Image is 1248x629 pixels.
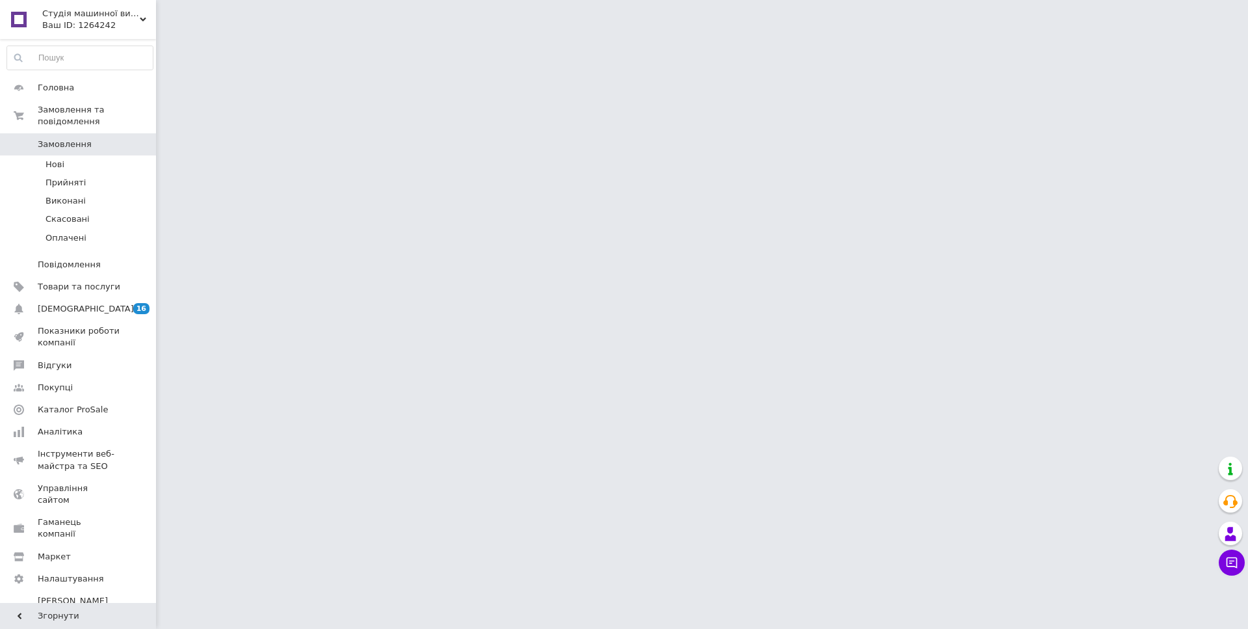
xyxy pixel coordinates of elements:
[1219,550,1245,576] button: Чат з покупцем
[38,573,104,585] span: Налаштування
[38,516,120,540] span: Гаманець компанії
[42,8,140,20] span: Студія машинної вишивки "ВІЛЬНІ"
[38,104,156,127] span: Замовлення та повідомлення
[38,382,73,394] span: Покупці
[38,303,134,315] span: [DEMOGRAPHIC_DATA]
[38,551,71,563] span: Маркет
[38,325,120,349] span: Показники роботи компанії
[38,483,120,506] span: Управління сайтом
[133,303,149,314] span: 16
[38,139,92,150] span: Замовлення
[38,360,71,371] span: Відгуки
[38,82,74,94] span: Головна
[45,159,64,170] span: Нові
[45,213,90,225] span: Скасовані
[38,426,83,438] span: Аналітика
[42,20,156,31] div: Ваш ID: 1264242
[45,177,86,189] span: Прийняті
[7,46,153,70] input: Пошук
[45,232,86,244] span: Оплачені
[45,195,86,207] span: Виконані
[38,404,108,416] span: Каталог ProSale
[38,259,101,271] span: Повідомлення
[38,448,120,472] span: Інструменти веб-майстра та SEO
[38,281,120,293] span: Товари та послуги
